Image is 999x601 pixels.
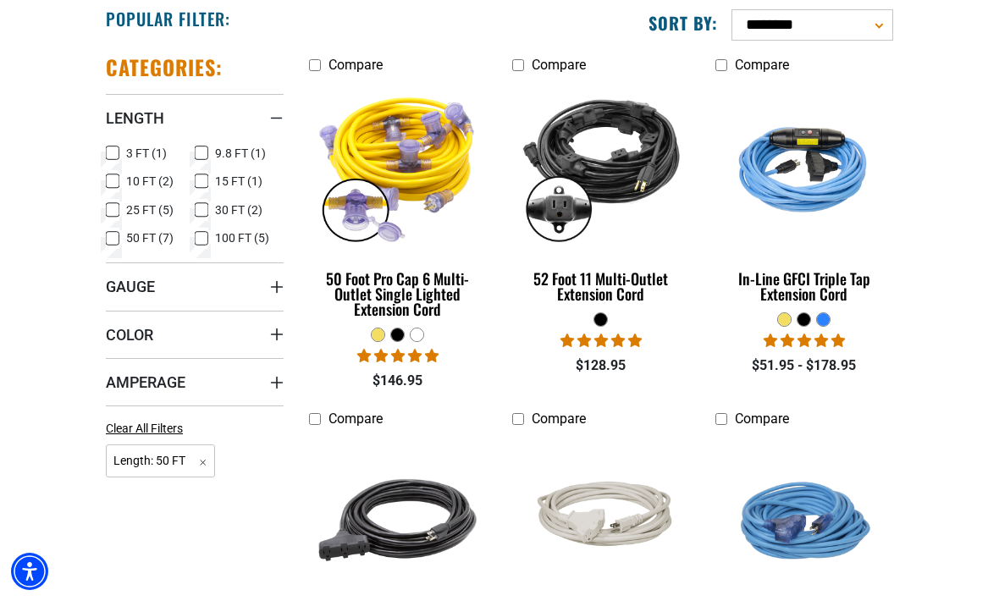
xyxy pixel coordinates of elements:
[510,466,693,576] img: white
[106,262,284,310] summary: Gauge
[715,356,893,376] div: $51.95 - $178.95
[713,84,896,248] img: Light Blue
[215,232,269,244] span: 100 FT (5)
[512,356,690,376] div: $128.95
[560,333,642,349] span: 4.95 stars
[764,333,845,349] span: 5.00 stars
[715,81,893,312] a: Light Blue In-Line GFCI Triple Tap Extension Cord
[328,57,383,73] span: Compare
[715,271,893,301] div: In-Line GFCI Triple Tap Extension Cord
[512,271,690,301] div: 52 Foot 11 Multi-Outlet Extension Cord
[126,232,174,244] span: 50 FT (7)
[11,553,48,590] div: Accessibility Menu
[532,57,586,73] span: Compare
[357,348,439,364] span: 4.80 stars
[126,147,167,159] span: 3 FT (1)
[309,371,487,391] div: $146.95
[126,175,174,187] span: 10 FT (2)
[215,204,262,216] span: 30 FT (2)
[106,452,215,468] a: Length: 50 FT
[106,358,284,405] summary: Amperage
[532,411,586,427] span: Compare
[106,94,284,141] summary: Length
[106,444,215,477] span: Length: 50 FT
[735,411,789,427] span: Compare
[215,147,266,159] span: 9.8 FT (1)
[512,81,690,312] a: black 52 Foot 11 Multi-Outlet Extension Cord
[215,175,262,187] span: 15 FT (1)
[106,422,183,435] span: Clear All Filters
[106,108,164,128] span: Length
[649,12,718,34] label: Sort by:
[106,311,284,358] summary: Color
[735,57,789,73] span: Compare
[106,54,223,80] h2: Categories:
[106,277,155,296] span: Gauge
[309,271,487,317] div: 50 Foot Pro Cap 6 Multi-Outlet Single Lighted Extension Cord
[328,411,383,427] span: Compare
[309,81,487,327] a: yellow 50 Foot Pro Cap 6 Multi-Outlet Single Lighted Extension Cord
[510,84,693,248] img: black
[126,204,174,216] span: 25 FT (5)
[106,372,185,392] span: Amperage
[106,420,190,438] a: Clear All Filters
[106,8,230,30] h2: Popular Filter:
[306,84,489,248] img: yellow
[106,325,153,345] span: Color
